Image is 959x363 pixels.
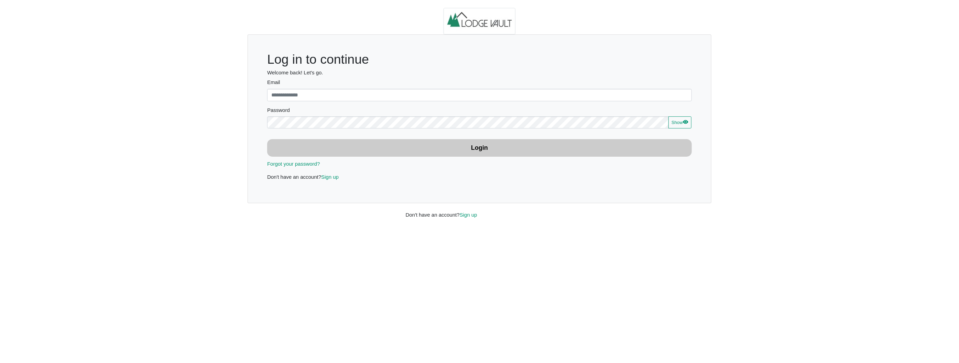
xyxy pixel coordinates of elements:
svg: eye fill [683,119,688,125]
h6: Welcome back! Let's go. [267,70,692,76]
img: logo.2b93711c.jpg [444,8,516,35]
a: Sign up [460,212,477,218]
b: Login [471,144,488,151]
a: Sign up [321,174,339,180]
legend: Password [267,106,692,116]
div: Don't have an account? [401,203,559,219]
label: Email [267,79,692,86]
button: Login [267,139,692,157]
p: Don't have an account? [267,173,692,181]
h1: Log in to continue [267,52,692,67]
a: Forgot your password? [267,161,320,167]
button: Showeye fill [668,116,691,129]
